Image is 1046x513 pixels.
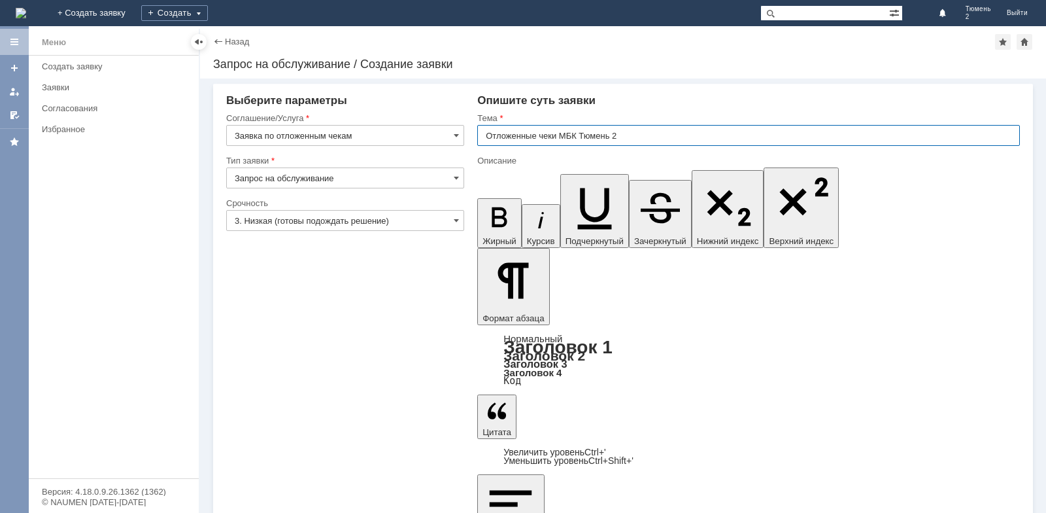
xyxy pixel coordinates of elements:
span: Зачеркнутый [634,236,686,246]
div: Формат абзаца [477,334,1020,385]
div: © NAUMEN [DATE]-[DATE] [42,498,186,506]
a: Мои заявки [4,81,25,102]
div: Тип заявки [226,156,462,165]
a: Заголовок 4 [503,367,562,378]
div: Тема [477,114,1017,122]
img: logo [16,8,26,18]
span: Ctrl+' [584,447,606,457]
a: Заголовок 2 [503,348,585,363]
a: Код [503,375,521,387]
div: Избранное [42,124,177,134]
button: Зачеркнутый [629,180,692,248]
div: Создать заявку [42,62,191,71]
span: Расширенный поиск [889,6,902,18]
div: Согласования [42,103,191,113]
a: Назад [225,37,249,46]
span: Цитата [482,427,511,437]
span: Верхний индекс [769,236,834,246]
div: Версия: 4.18.0.9.26.1362 (1362) [42,487,186,496]
div: Скрыть меню [191,34,207,50]
a: Заголовок 3 [503,358,567,370]
button: Цитата [477,395,516,439]
button: Формат абзаца [477,248,549,325]
a: Согласования [37,98,196,118]
a: Мои согласования [4,105,25,126]
a: Заголовок 1 [503,337,613,357]
div: Меню [42,35,66,50]
span: Тюмень [966,5,991,13]
a: Increase [503,447,606,457]
a: Создать заявку [4,58,25,79]
span: 2 [966,13,991,21]
div: Заявки [42,82,191,92]
div: Срочность [226,199,462,207]
span: Курсив [527,236,555,246]
button: Жирный [477,198,522,248]
span: Подчеркнутый [565,236,624,246]
span: Нижний индекс [697,236,759,246]
span: Выберите параметры [226,94,347,107]
a: Создать заявку [37,56,196,77]
span: Ctrl+Shift+' [588,455,633,466]
button: Верхний индекс [764,168,839,248]
a: Перейти на домашнюю страницу [16,8,26,18]
div: Цитата [477,448,1020,465]
span: Опишите суть заявки [477,94,596,107]
a: Decrease [503,455,633,466]
button: Курсив [522,204,560,248]
div: Добавить в избранное [995,34,1011,50]
button: Подчеркнутый [560,174,629,248]
a: Заявки [37,77,196,97]
div: Создать [141,5,208,21]
div: Запрос на обслуживание / Создание заявки [213,58,1033,71]
a: Нормальный [503,333,562,344]
button: Нижний индекс [692,170,764,248]
div: Сделать домашней страницей [1017,34,1032,50]
span: Жирный [482,236,516,246]
div: Описание [477,156,1017,165]
div: Соглашение/Услуга [226,114,462,122]
span: Формат абзаца [482,313,544,323]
